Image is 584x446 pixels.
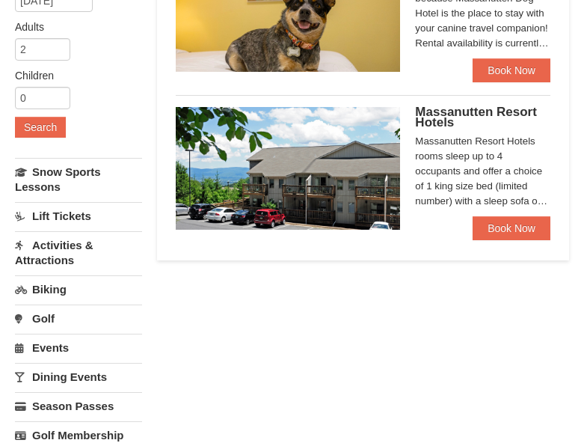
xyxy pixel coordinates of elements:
a: Dining Events [15,363,142,391]
button: Search [15,117,66,138]
label: Children [15,68,131,83]
a: Lift Tickets [15,202,142,230]
label: Adults [15,19,131,34]
a: Season Passes [15,392,142,420]
div: Massanutten Resort Hotels rooms sleep up to 4 occupants and offer a choice of 1 king size bed (li... [415,134,550,209]
a: Biking [15,275,142,303]
a: Events [15,334,142,361]
a: Book Now [473,58,550,82]
a: Activities & Attractions [15,231,142,274]
span: Massanutten Resort Hotels [415,105,536,129]
img: 19219026-1-e3b4ac8e.jpg [176,107,400,230]
a: Book Now [473,216,550,240]
a: Snow Sports Lessons [15,158,142,201]
a: Golf [15,305,142,332]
